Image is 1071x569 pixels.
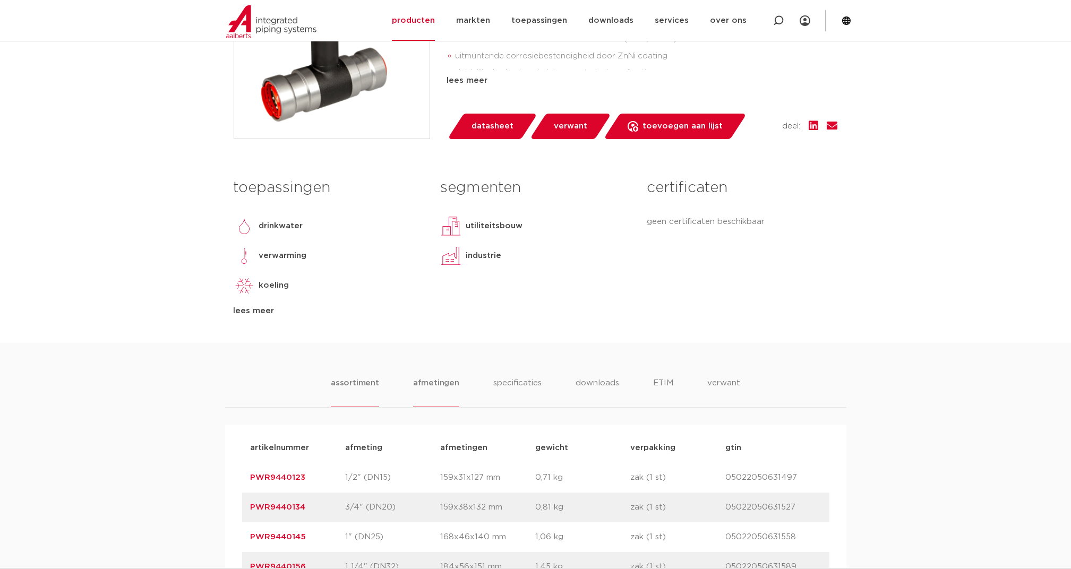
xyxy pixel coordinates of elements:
li: downloads [576,377,619,407]
p: 05022050631527 [726,501,821,514]
h3: toepassingen [234,177,424,199]
h3: certificaten [647,177,837,199]
p: afmeting [346,442,441,454]
p: geen certificaten beschikbaar [647,215,837,228]
div: lees meer [447,74,838,87]
p: 168x46x140 mm [441,531,536,544]
span: datasheet [472,118,513,135]
p: utiliteitsbouw [466,220,522,232]
p: industrie [466,249,501,262]
p: zak (1 st) [631,501,726,514]
a: verwant [529,114,611,139]
img: verwarming [234,245,255,266]
span: toevoegen aan lijst [642,118,723,135]
p: verwarming [259,249,307,262]
p: 05022050631497 [726,471,821,484]
li: uitmuntende corrosiebestendigheid door ZnNi coating [456,48,838,65]
p: 0,81 kg [536,501,631,514]
p: artikelnummer [251,442,346,454]
li: ETIM [653,377,673,407]
div: lees meer [234,305,424,317]
p: gewicht [536,442,631,454]
li: duidelijke herkenbaarheid van materiaal en afmeting [456,65,838,82]
p: 159x31x127 mm [441,471,536,484]
li: verwant [707,377,740,407]
a: PWR9440134 [251,503,306,511]
a: PWR9440123 [251,473,306,481]
p: 3/4" (DN20) [346,501,441,514]
img: utiliteitsbouw [440,215,461,237]
p: 1/2" (DN15) [346,471,441,484]
p: gtin [726,442,821,454]
p: zak (1 st) [631,531,726,544]
span: verwant [554,118,587,135]
p: verpakking [631,442,726,454]
p: koeling [259,279,289,292]
p: 159x38x132 mm [441,501,536,514]
li: specificaties [493,377,542,407]
li: assortiment [331,377,379,407]
a: PWR9440145 [251,533,306,541]
li: afmetingen [413,377,459,407]
img: industrie [440,245,461,266]
h3: segmenten [440,177,631,199]
span: deel: [783,120,801,133]
p: zak (1 st) [631,471,726,484]
p: afmetingen [441,442,536,454]
p: 05022050631558 [726,531,821,544]
p: 1" (DN25) [346,531,441,544]
img: drinkwater [234,215,255,237]
img: koeling [234,275,255,296]
a: datasheet [447,114,537,139]
p: 0,71 kg [536,471,631,484]
p: 1,06 kg [536,531,631,544]
p: drinkwater [259,220,303,232]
